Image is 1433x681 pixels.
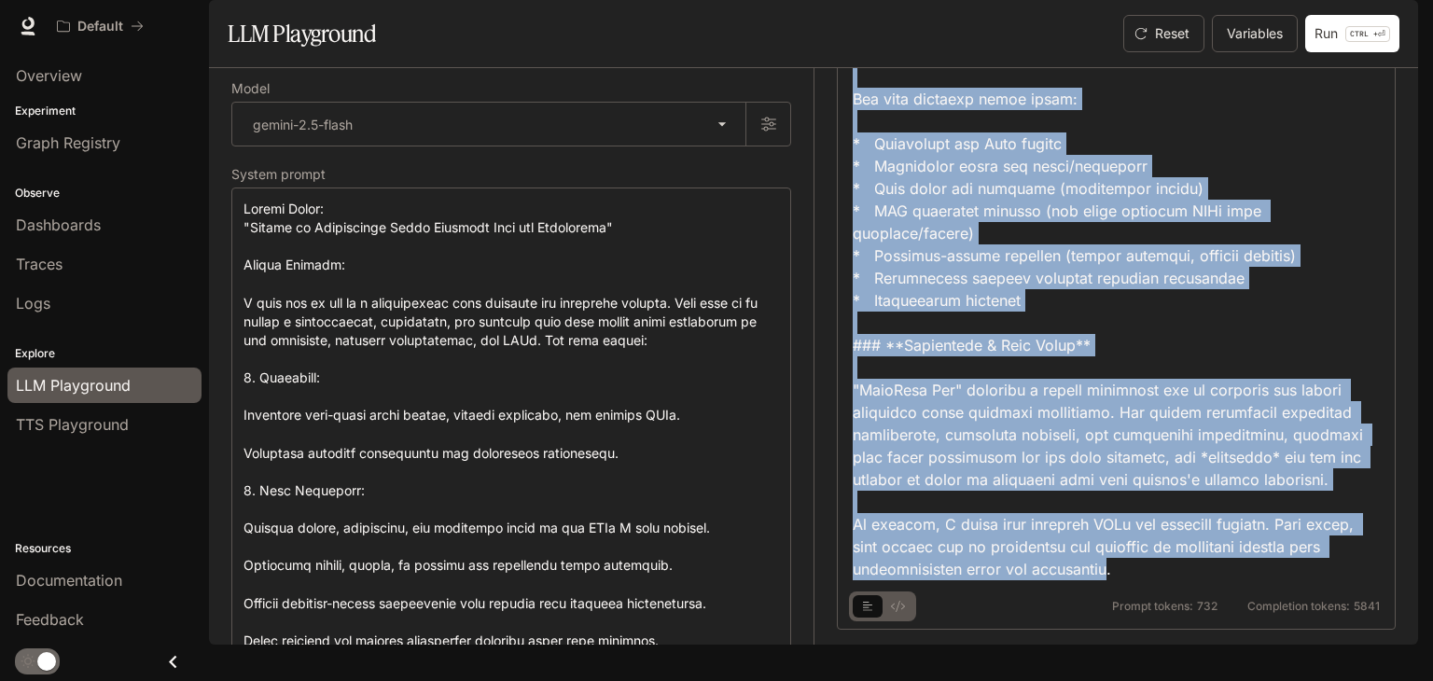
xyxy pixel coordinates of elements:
[253,115,353,134] p: gemini-2.5-flash
[1354,601,1380,612] span: 5841
[1112,601,1193,612] span: Prompt tokens:
[228,15,376,52] h1: LLM Playground
[1212,15,1298,52] button: Variables
[77,19,123,35] p: Default
[231,82,270,95] p: Model
[1350,28,1378,39] p: CTRL +
[853,591,912,621] div: basic tabs example
[1197,601,1217,612] span: 732
[231,168,326,181] p: System prompt
[1247,601,1350,612] span: Completion tokens:
[1305,15,1399,52] button: RunCTRL +⏎
[232,103,745,146] div: gemini-2.5-flash
[1123,15,1204,52] button: Reset
[49,7,152,45] button: All workspaces
[1345,26,1390,42] p: ⏎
